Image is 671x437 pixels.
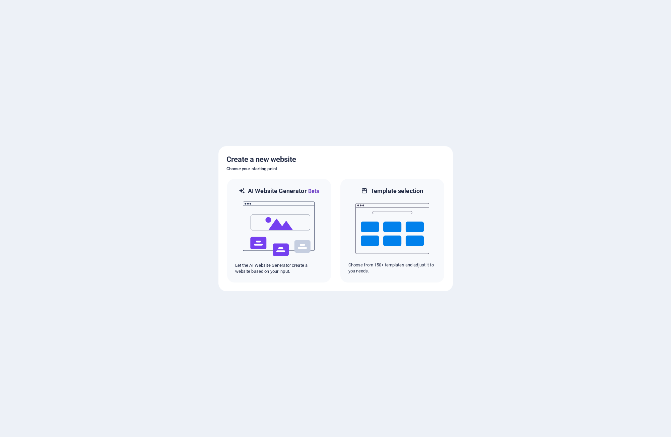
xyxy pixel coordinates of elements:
[226,178,332,283] div: AI Website GeneratorBetaaiLet the AI Website Generator create a website based on your input.
[371,187,423,195] h6: Template selection
[235,262,323,274] p: Let the AI Website Generator create a website based on your input.
[307,188,320,194] span: Beta
[242,195,316,262] img: ai
[348,262,436,274] p: Choose from 150+ templates and adjust it to you needs.
[248,187,319,195] h6: AI Website Generator
[226,154,445,165] h5: Create a new website
[226,165,445,173] h6: Choose your starting point
[340,178,445,283] div: Template selectionChoose from 150+ templates and adjust it to you needs.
